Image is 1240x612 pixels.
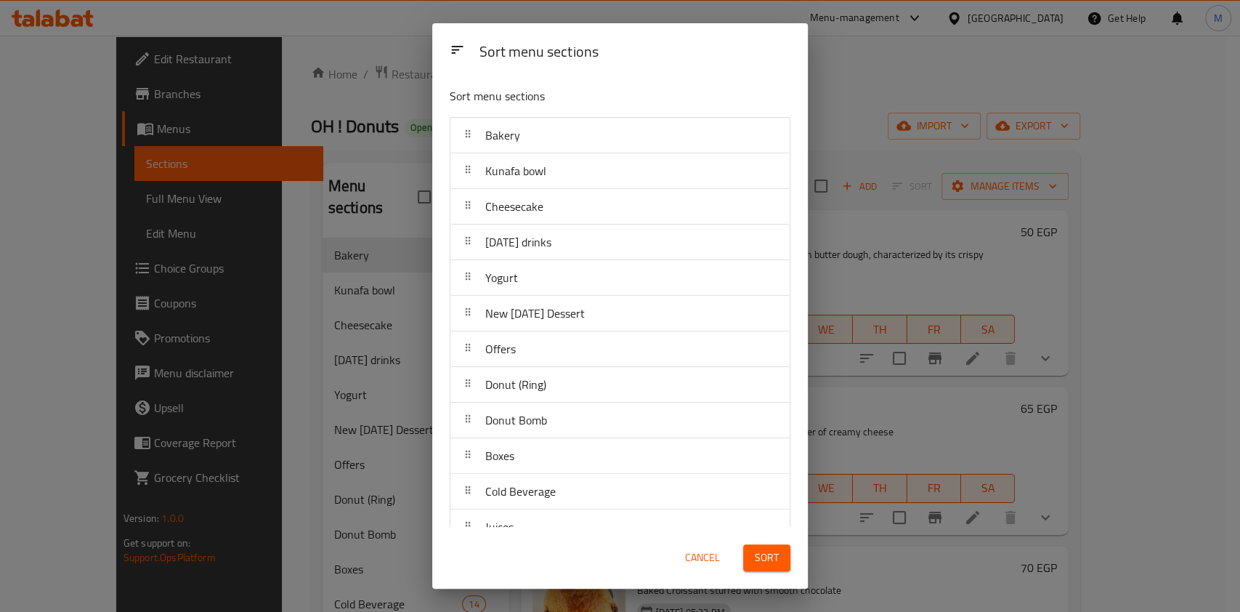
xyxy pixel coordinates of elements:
div: Juices [450,510,790,545]
div: Sort menu sections [473,36,796,69]
span: Yogurt [485,267,518,289]
span: [DATE] drinks [485,231,551,253]
span: Sort [755,549,779,567]
button: Cancel [679,544,726,571]
span: Kunafa bowl [485,160,546,182]
span: Boxes [485,445,514,467]
div: Yogurt [450,260,790,296]
span: Offers [485,338,516,360]
div: New [DATE] Dessert [450,296,790,331]
span: Cold Beverage [485,480,556,502]
span: Donut Bomb [485,409,547,431]
div: Kunafa bowl [450,153,790,189]
span: Donut (Ring) [485,374,546,395]
span: Cancel [685,549,720,567]
p: Sort menu sections [450,87,720,105]
div: Bakery [450,118,790,153]
span: Bakery [485,124,520,146]
div: Cold Beverage [450,474,790,510]
div: [DATE] drinks [450,225,790,260]
span: New [DATE] Dessert [485,302,585,324]
div: Donut (Ring) [450,367,790,403]
button: Sort [743,544,790,571]
span: Juices [485,516,514,538]
div: Donut Bomb [450,403,790,438]
span: Cheesecake [485,196,543,217]
div: Boxes [450,438,790,474]
div: Cheesecake [450,189,790,225]
div: Offers [450,331,790,367]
